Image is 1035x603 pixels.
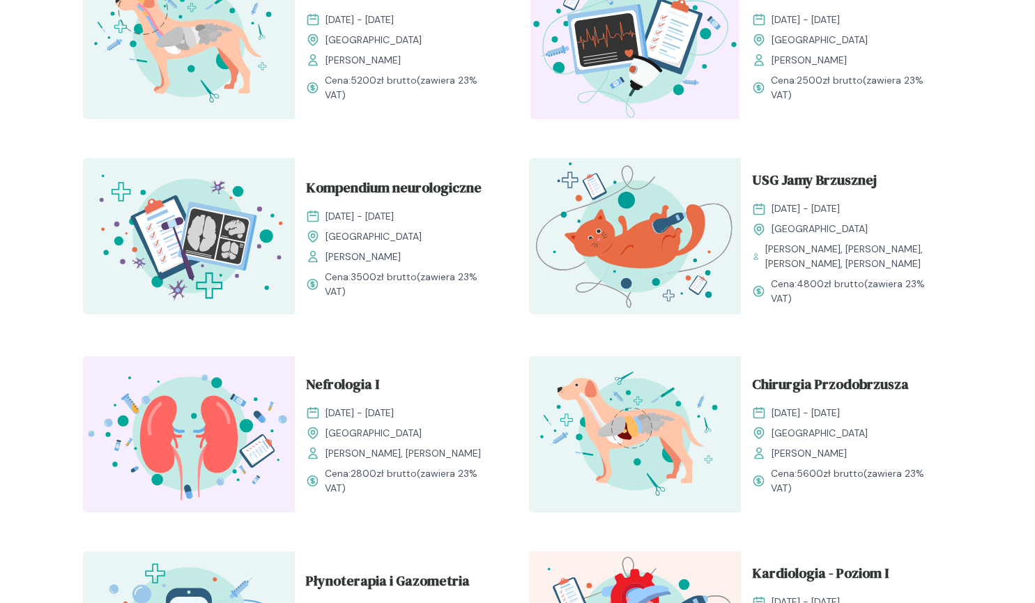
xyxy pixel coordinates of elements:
img: Z2B805bqstJ98kzs_Neuro_T.svg [83,158,295,314]
span: Kompendium neurologiczne [306,177,482,204]
span: [GEOGRAPHIC_DATA] [772,222,868,236]
span: [GEOGRAPHIC_DATA] [325,33,422,47]
span: Płynoterapia i Gazometria [306,570,470,597]
span: 5200 zł brutto [351,74,417,86]
span: [DATE] - [DATE] [772,201,840,216]
span: Nefrologia I [306,374,379,400]
span: [DATE] - [DATE] [325,406,394,420]
span: Cena: (zawiera 23% VAT) [325,466,496,496]
span: [PERSON_NAME], [PERSON_NAME], [PERSON_NAME], [PERSON_NAME] [765,242,942,271]
img: ZpbG_h5LeNNTxNnP_USG_JB_T.svg [529,158,741,314]
span: Chirurgia Przodobrzusza [752,374,909,400]
a: Kardiologia - Poziom I [752,563,942,589]
span: [GEOGRAPHIC_DATA] [325,426,422,441]
span: [DATE] - [DATE] [772,406,840,420]
span: [PERSON_NAME] [772,53,847,68]
span: 2500 zł brutto [797,74,863,86]
img: ZpbG-B5LeNNTxNnI_ChiruJB_T.svg [529,356,741,512]
span: [PERSON_NAME] [325,250,401,264]
span: [DATE] - [DATE] [325,209,394,224]
span: Cena: (zawiera 23% VAT) [325,270,496,299]
a: Chirurgia Przodobrzusza [752,374,942,400]
a: Płynoterapia i Gazometria [306,570,496,597]
span: 2800 zł brutto [351,467,417,480]
span: Kardiologia - Poziom I [752,563,889,589]
span: 5600 zł brutto [797,467,864,480]
a: USG Jamy Brzusznej [752,169,942,196]
span: [PERSON_NAME], [PERSON_NAME] [325,446,481,461]
span: Cena: (zawiera 23% VAT) [325,73,496,102]
span: [GEOGRAPHIC_DATA] [325,229,422,244]
span: [GEOGRAPHIC_DATA] [772,426,868,441]
span: [DATE] - [DATE] [325,13,394,27]
span: [PERSON_NAME] [772,446,847,461]
span: Cena: (zawiera 23% VAT) [771,73,942,102]
span: Cena: (zawiera 23% VAT) [771,466,942,496]
span: [PERSON_NAME] [325,53,401,68]
img: ZpbSsR5LeNNTxNrh_Nefro_T.svg [83,356,295,512]
span: [GEOGRAPHIC_DATA] [772,33,868,47]
span: 3500 zł brutto [351,270,417,283]
span: [DATE] - [DATE] [772,13,840,27]
a: Kompendium neurologiczne [306,177,496,204]
span: Cena: (zawiera 23% VAT) [771,277,942,306]
a: Nefrologia I [306,374,496,400]
span: USG Jamy Brzusznej [752,169,877,196]
span: 4800 zł brutto [797,277,864,290]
